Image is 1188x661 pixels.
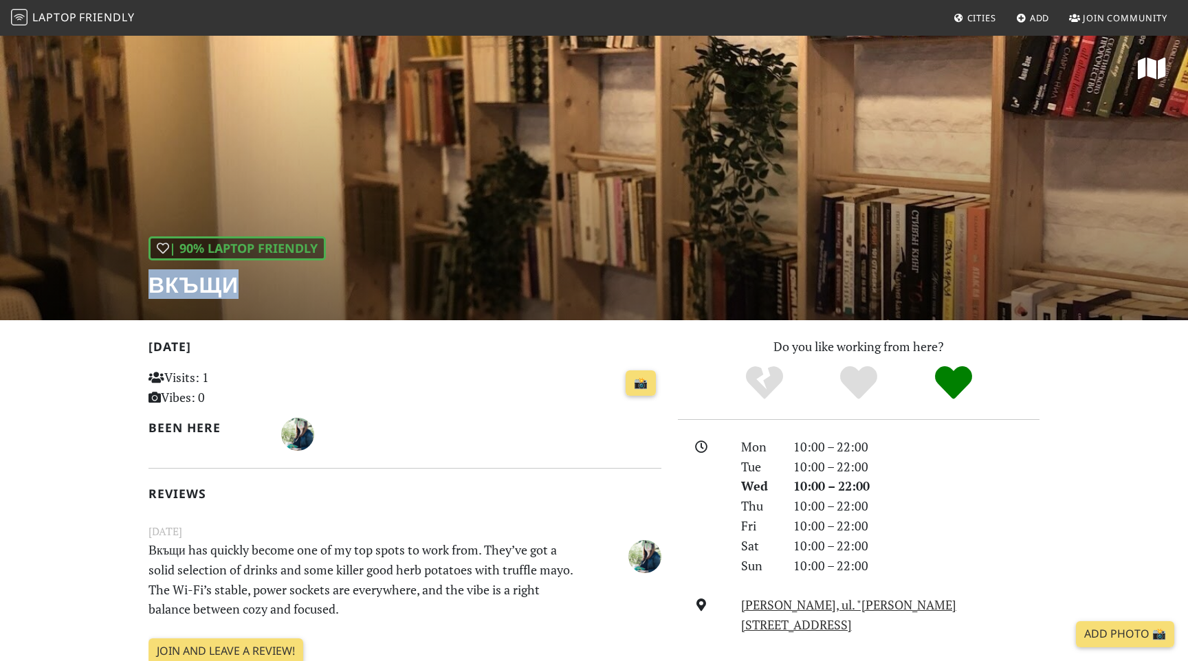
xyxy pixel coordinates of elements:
div: Wed [733,476,785,496]
div: Mon [733,437,785,457]
div: 10:00 – 22:00 [785,536,1048,556]
a: Join Community [1064,5,1173,30]
img: 2538-boryana.jpg [281,418,314,451]
p: Do you like working from here? [678,337,1039,357]
div: | 90% Laptop Friendly [148,236,326,260]
div: Sun [733,556,785,576]
h1: Вкъщи [148,271,326,298]
a: Add Photo 📸 [1076,621,1174,647]
div: No [717,364,812,402]
img: LaptopFriendly [11,9,27,25]
span: Boryana Krasimirova [281,425,314,441]
div: Fri [733,516,785,536]
div: 10:00 – 22:00 [785,556,1048,576]
div: 10:00 – 22:00 [785,476,1048,496]
div: Sat [733,536,785,556]
span: Boryana Krasimirova [628,546,661,563]
a: Add [1011,5,1055,30]
small: [DATE] [140,523,670,540]
div: 10:00 – 22:00 [785,437,1048,457]
span: Friendly [79,10,134,25]
a: Cities [948,5,1002,30]
span: Join Community [1083,12,1167,24]
span: Cities [967,12,996,24]
div: Definitely! [906,364,1001,402]
div: 10:00 – 22:00 [785,457,1048,477]
span: Add [1030,12,1050,24]
img: 2538-boryana.jpg [628,540,661,573]
div: 10:00 – 22:00 [785,496,1048,516]
a: LaptopFriendly LaptopFriendly [11,6,135,30]
h2: Reviews [148,486,661,501]
h2: [DATE] [148,339,661,359]
div: 10:00 – 22:00 [785,516,1048,536]
span: Laptop [32,10,77,25]
p: Вкъщи has quickly become one of my top spots to work from. They’ve got a solid selection of drink... [140,540,582,619]
div: Tue [733,457,785,477]
p: Visits: 1 Vibes: 0 [148,368,309,407]
h2: Been here [148,421,265,435]
div: Yes [811,364,906,402]
div: Thu [733,496,785,516]
a: 📸 [626,370,656,396]
a: [PERSON_NAME], ul. "[PERSON_NAME][STREET_ADDRESS] [741,596,956,633]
